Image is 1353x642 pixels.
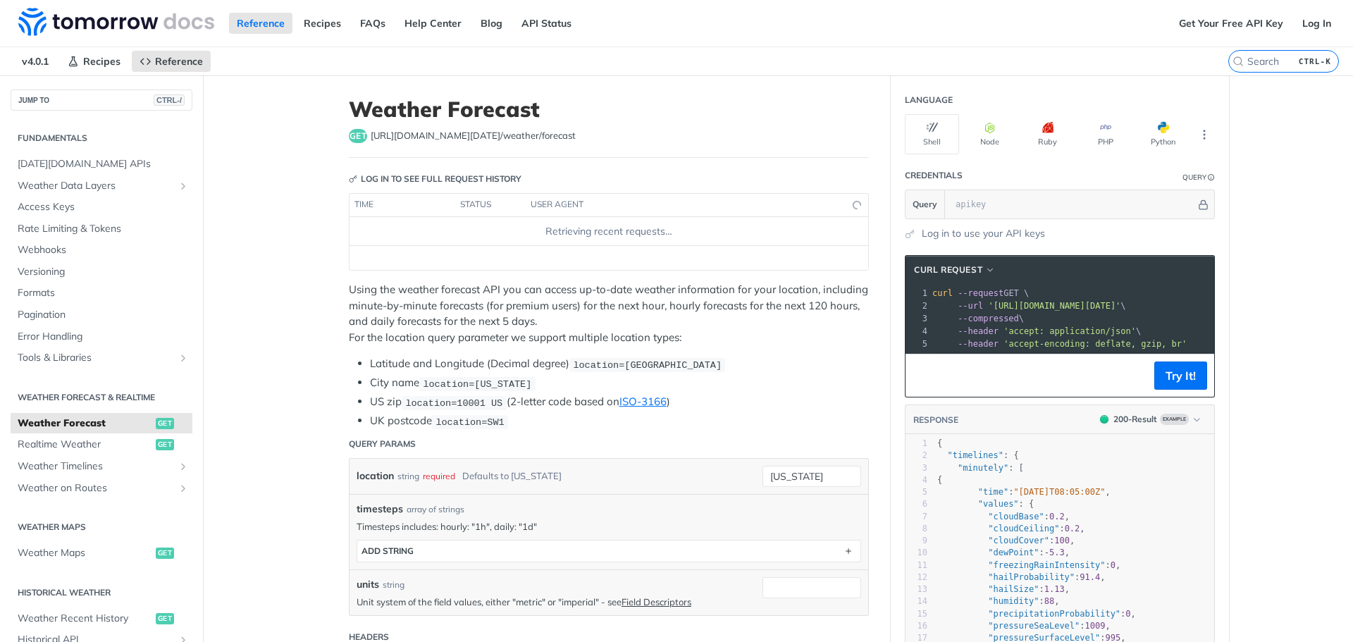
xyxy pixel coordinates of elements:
[1020,114,1075,154] button: Ruby
[514,13,579,34] a: API Status
[905,114,959,154] button: Shell
[906,287,929,300] div: 1
[1295,54,1335,68] kbd: CTRL-K
[349,282,869,345] p: Using the weather forecast API you can access up-to-date weather information for your location, i...
[11,521,192,533] h2: Weather Maps
[937,596,1060,606] span: : ,
[906,595,927,607] div: 14
[937,463,1024,473] span: : [
[932,288,953,298] span: curl
[1171,13,1291,34] a: Get Your Free API Key
[11,608,192,629] a: Weather Recent Historyget
[1208,174,1215,181] i: Information
[11,478,192,499] a: Weather on RoutesShow subpages for Weather on Routes
[932,288,1029,298] span: GET \
[906,547,927,559] div: 10
[18,481,174,495] span: Weather on Routes
[932,326,1141,336] span: \
[11,543,192,564] a: Weather Mapsget
[913,198,937,211] span: Query
[1100,415,1108,424] span: 200
[988,596,1039,606] span: "humidity"
[937,524,1085,533] span: : ,
[18,243,189,257] span: Webhooks
[18,438,152,452] span: Realtime Weather
[906,584,927,595] div: 13
[370,375,869,391] li: City name
[357,577,379,592] label: units
[1093,412,1207,426] button: 200200-ResultExample
[1160,414,1189,425] span: Example
[1044,596,1054,606] span: 88
[132,51,211,72] a: Reference
[937,572,1106,582] span: : ,
[18,157,189,171] span: [DATE][DOMAIN_NAME] APIs
[1078,114,1132,154] button: PHP
[156,613,174,624] span: get
[1295,13,1339,34] a: Log In
[1049,548,1065,557] span: 5.3
[988,548,1039,557] span: "dewPoint"
[1154,362,1207,390] button: Try It!
[988,560,1105,570] span: "freezingRainIntensity"
[83,55,121,68] span: Recipes
[352,13,393,34] a: FAQs
[937,609,1136,619] span: : ,
[349,129,367,143] span: get
[906,608,927,620] div: 15
[11,240,192,261] a: Webhooks
[18,222,189,236] span: Rate Limiting & Tokens
[349,175,357,183] svg: Key
[619,395,667,408] a: ISO-3166
[905,94,953,106] div: Language
[18,351,174,365] span: Tools & Libraries
[11,347,192,369] a: Tools & LibrariesShow subpages for Tools & Libraries
[154,94,185,106] span: CTRL-/
[1111,560,1116,570] span: 0
[914,264,982,276] span: cURL Request
[18,265,189,279] span: Versioning
[11,261,192,283] a: Versioning
[178,352,189,364] button: Show subpages for Tools & Libraries
[906,338,929,350] div: 5
[11,154,192,175] a: [DATE][DOMAIN_NAME] APIs
[906,486,927,498] div: 5
[906,511,927,523] div: 7
[1194,124,1215,145] button: More Languages
[18,200,189,214] span: Access Keys
[937,584,1070,594] span: : ,
[462,466,562,486] div: Defaults to [US_STATE]
[11,413,192,434] a: Weather Forecastget
[397,13,469,34] a: Help Center
[178,180,189,192] button: Show subpages for Weather Data Layers
[455,194,526,216] th: status
[357,502,403,517] span: timesteps
[350,194,455,216] th: time
[937,548,1070,557] span: : ,
[906,462,927,474] div: 3
[349,438,416,450] div: Query Params
[407,503,464,516] div: array of strings
[11,326,192,347] a: Error Handling
[370,356,869,372] li: Latitude and Longitude (Decimal degree)
[526,194,840,216] th: user agent
[932,301,1126,311] span: \
[18,179,174,193] span: Weather Data Layers
[1044,548,1049,557] span: -
[11,304,192,326] a: Pagination
[397,466,419,486] div: string
[1085,621,1106,631] span: 1009
[906,523,927,535] div: 8
[937,536,1075,545] span: : ,
[1013,487,1105,497] span: "[DATE]T08:05:00Z"
[988,301,1120,311] span: '[URL][DOMAIN_NAME][DATE]'
[18,330,189,344] span: Error Handling
[435,416,504,427] span: location=SW1
[988,621,1080,631] span: "pressureSeaLevel"
[11,391,192,404] h2: Weather Forecast & realtime
[906,572,927,584] div: 12
[937,512,1070,521] span: : ,
[14,51,56,72] span: v4.0.1
[922,226,1045,241] a: Log in to use your API keys
[988,524,1059,533] span: "cloudCeiling"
